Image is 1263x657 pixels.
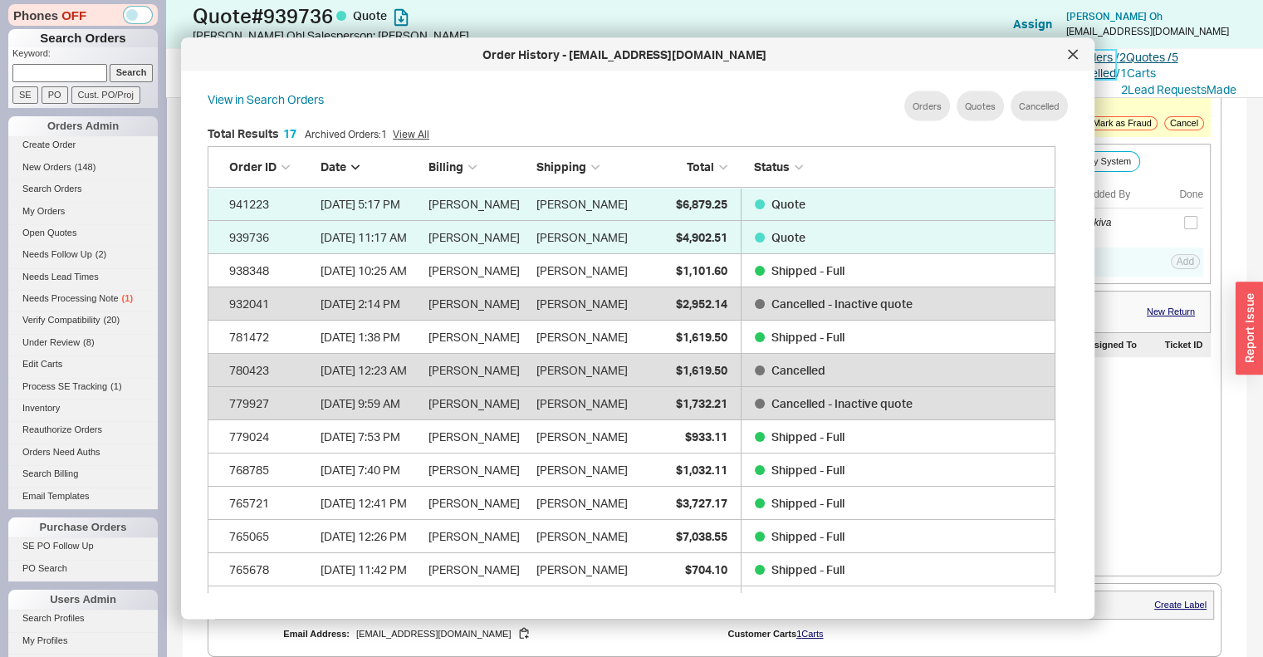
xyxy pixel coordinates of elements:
[536,519,628,552] div: [PERSON_NAME]
[676,528,727,542] span: $7,038.55
[208,454,1055,487] a: 768785[DATE] 7:40 PM[PERSON_NAME][PERSON_NAME]$1,032.11Shipped - Full
[536,187,628,220] div: [PERSON_NAME]
[356,626,688,642] div: [EMAIL_ADDRESS][DOMAIN_NAME]
[208,387,1055,420] a: 779927[DATE] 9:59 AM[PERSON_NAME][PERSON_NAME]$1,732.21Cancelled - Inactive quote
[536,386,628,419] div: [PERSON_NAME]
[428,187,528,220] div: [PERSON_NAME]
[1066,11,1163,22] a: [PERSON_NAME] Oh
[321,519,420,552] div: 8/25/23 12:26 PM
[644,159,727,175] div: Total
[208,287,1055,321] a: 932041[DATE] 2:14 PM[PERSON_NAME][PERSON_NAME]$2,952.14Cancelled - Inactive quote
[1177,256,1194,267] span: Add
[208,586,1055,620] a: 759259[DATE] 5:40 AM[PERSON_NAME][PERSON_NAME]$1,311.59Shipped - Full
[536,320,628,353] div: [PERSON_NAME]
[428,486,528,519] div: [PERSON_NAME]
[321,453,420,486] div: 9/12/23 7:40 PM
[8,4,158,26] div: Phones
[1083,340,1162,351] div: Assigned To
[8,610,158,627] a: Search Profiles
[208,221,1055,254] a: 939736[DATE] 11:17 AM[PERSON_NAME][PERSON_NAME]$4,902.51Quote
[536,220,628,253] div: [PERSON_NAME]
[229,320,312,353] div: 781472
[229,253,312,287] div: 938348
[22,337,80,347] span: Under Review
[1088,156,1132,167] span: By System
[75,162,96,172] span: ( 148 )
[536,486,628,519] div: [PERSON_NAME]
[8,268,158,286] a: Needs Lead Times
[536,159,586,174] span: Shipping
[229,486,312,519] div: 765721
[676,329,727,343] span: $1,619.50
[1087,189,1163,200] div: Added By
[42,86,68,104] input: PO
[208,420,1055,454] a: 779024[DATE] 7:53 PM[PERSON_NAME][PERSON_NAME]$933.11Shipped - Full
[1066,10,1163,22] span: [PERSON_NAME] Oh
[428,453,528,486] div: [PERSON_NAME]
[61,7,86,24] span: OFF
[229,419,312,453] div: 779024
[428,287,528,320] div: [PERSON_NAME]
[229,453,312,486] div: 768785
[8,246,158,263] a: Needs Follow Up(2)
[428,586,528,619] div: [PERSON_NAME]
[193,27,636,44] div: [PERSON_NAME] Oh | Salesperson: [PERSON_NAME]
[95,249,106,259] span: ( 2 )
[229,287,312,320] div: 932041
[771,229,805,243] span: Quote
[1170,118,1198,129] span: Cancel
[676,462,727,476] span: $1,032.11
[428,159,528,175] div: Billing
[104,315,120,325] span: ( 20 )
[208,254,1055,287] a: 938348[DATE] 10:25 AM[PERSON_NAME][PERSON_NAME]$1,101.60Shipped - Full
[8,400,158,417] a: Inventory
[536,586,628,619] div: [PERSON_NAME]
[8,465,158,483] a: Search Billing
[771,561,844,576] span: Shipped - Full
[771,329,844,343] span: Shipped - Full
[8,159,158,176] a: New Orders(148)
[796,629,823,639] a: 1Carts
[536,419,628,453] div: [PERSON_NAME]
[1147,306,1195,317] a: New Return
[208,91,324,121] a: View in Search Orders
[741,159,1046,175] div: Status
[321,320,420,353] div: 11/27/23 1:38 PM
[536,552,628,586] div: [PERSON_NAME]
[536,159,636,175] div: Shipping
[8,560,158,577] a: PO Search
[8,632,158,650] a: My Profiles
[22,249,92,259] span: Needs Follow Up
[771,296,913,310] span: Cancelled - Inactive quote
[8,29,158,47] h1: Search Orders
[676,495,727,509] span: $3,727.17
[321,552,420,586] div: 8/24/23 11:42 PM
[208,487,1055,520] a: 765721[DATE] 12:41 PM[PERSON_NAME][PERSON_NAME]$3,727.17Shipped - Full
[305,130,429,140] div: Archived Orders: 1
[229,586,312,619] div: 759259
[771,362,825,376] span: Cancelled
[229,187,312,220] div: 941223
[536,287,628,320] div: [PERSON_NAME]
[189,47,1060,63] div: Order History - [EMAIL_ADDRESS][DOMAIN_NAME]
[321,159,420,175] div: Date
[1179,189,1203,200] div: Done
[1154,600,1207,610] a: Create Label
[676,262,727,277] span: $1,101.60
[1087,116,1158,130] button: Mark as Fraud
[536,453,628,486] div: [PERSON_NAME]
[321,586,420,619] div: 7/19/23 5:40 AM
[676,229,727,243] span: $4,902.51
[8,180,158,198] a: Search Orders
[83,337,94,347] span: ( 8 )
[687,159,714,174] span: Total
[8,224,158,242] a: Open Quotes
[1087,217,1143,228] div: Akiva
[676,196,727,210] span: $6,879.25
[321,253,420,287] div: 9/5/25 10:25 AM
[283,126,296,140] span: 17
[1171,254,1200,269] button: Add
[229,159,277,174] span: Order ID
[1165,340,1204,351] div: Ticket ID
[957,91,1004,121] button: Quotes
